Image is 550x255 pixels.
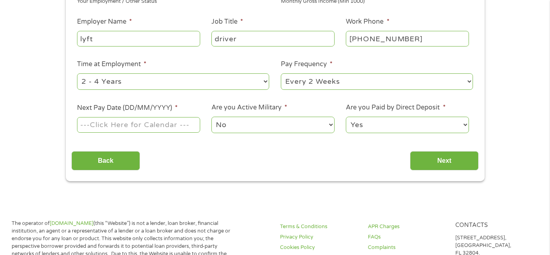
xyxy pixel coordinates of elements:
a: [DOMAIN_NAME] [50,220,93,227]
label: Employer Name [77,18,132,26]
a: APR Charges [368,223,446,231]
a: Cookies Policy [280,244,358,251]
a: FAQs [368,233,446,241]
label: Job Title [211,18,243,26]
label: Are you Paid by Direct Deposit [346,103,445,112]
input: Back [71,151,140,171]
label: Work Phone [346,18,389,26]
input: Cashier [211,31,334,46]
input: Next [410,151,479,171]
label: Pay Frequency [281,60,333,69]
h4: Contacts [455,222,534,229]
input: ---Click Here for Calendar --- [77,117,200,132]
a: Privacy Policy [280,233,358,241]
label: Next Pay Date (DD/MM/YYYY) [77,104,178,112]
label: Are you Active Military [211,103,287,112]
input: (231) 754-4010 [346,31,469,46]
label: Time at Employment [77,60,146,69]
a: Terms & Conditions [280,223,358,231]
a: Complaints [368,244,446,251]
input: Walmart [77,31,200,46]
